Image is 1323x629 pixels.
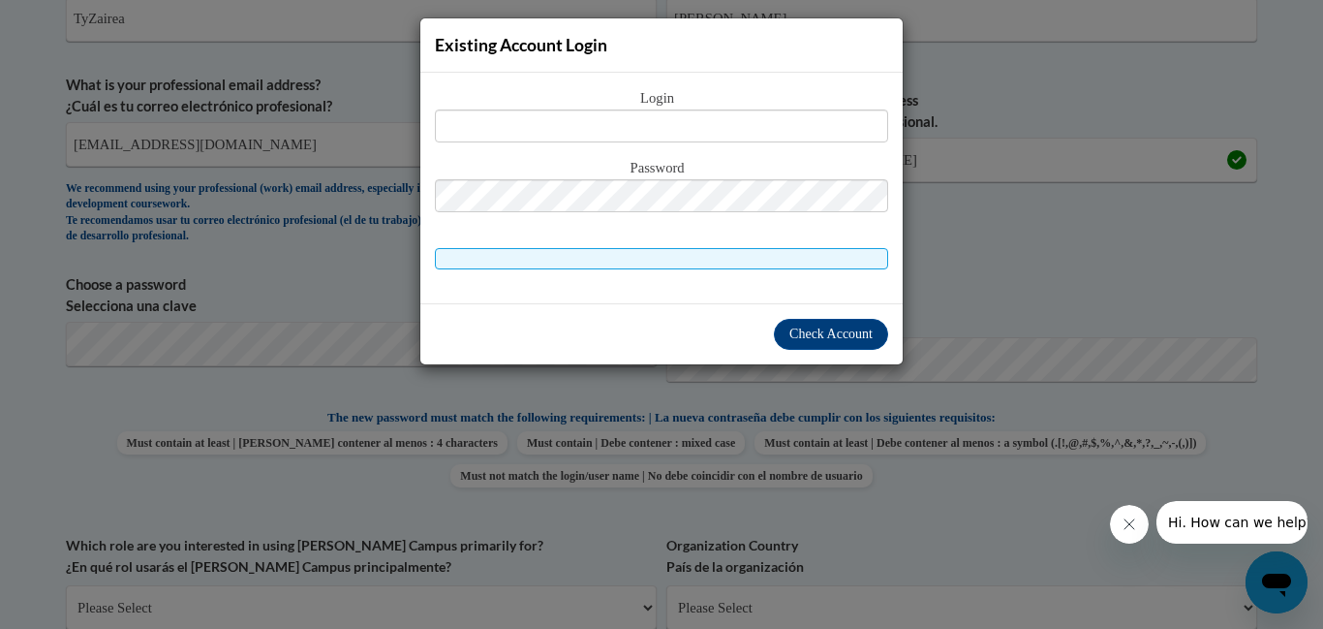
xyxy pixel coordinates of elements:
[789,327,873,341] span: Check Account
[435,158,888,179] span: Password
[435,35,607,55] span: Existing Account Login
[774,319,888,350] button: Check Account
[1156,501,1308,544] iframe: Message from company
[1110,505,1149,544] iframe: Close message
[435,88,888,110] span: Login
[12,14,157,29] span: Hi. How can we help?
